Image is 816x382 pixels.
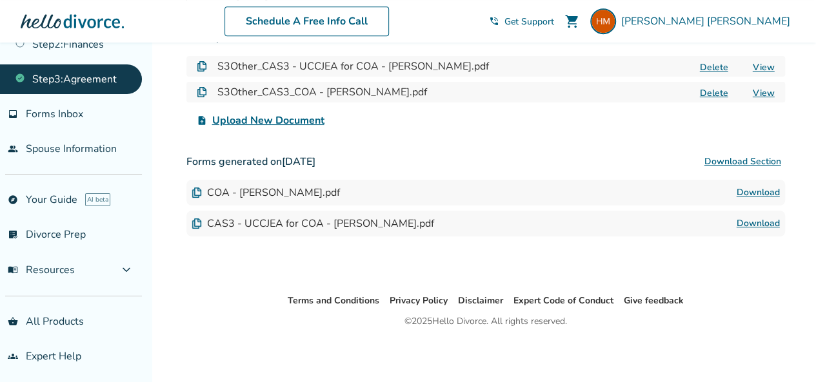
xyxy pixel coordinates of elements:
a: Expert Code of Conduct [513,294,613,307]
img: Document [197,61,207,72]
a: View [753,61,775,73]
span: list_alt_check [8,229,18,240]
span: AI beta [85,193,110,206]
h4: S3Other_CAS3_COA - [PERSON_NAME].pdf [217,84,427,100]
span: Upload New Document [212,113,324,128]
span: groups [8,351,18,361]
span: Get Support [504,15,554,28]
span: shopping_basket [8,316,18,327]
a: Download [737,185,780,200]
a: Schedule A Free Info Call [224,6,389,36]
li: Disclaimer [458,293,503,309]
span: phone_in_talk [489,16,499,26]
button: Delete [696,61,732,74]
img: halinamacmurdo@gmail.com [590,8,616,34]
h4: S3Other_CAS3 - UCCJEA for COA - [PERSON_NAME].pdf [217,59,489,74]
a: View [753,87,775,99]
span: explore [8,195,18,205]
a: Terms and Conditions [288,294,379,307]
a: Privacy Policy [390,294,448,307]
span: expand_more [119,262,134,278]
div: COA - [PERSON_NAME].pdf [192,186,340,200]
h3: Forms generated on [DATE] [186,149,785,175]
span: menu_book [8,265,18,275]
a: Download [737,216,780,231]
img: Document [192,187,202,198]
span: Resources [8,263,75,277]
span: people [8,144,18,154]
li: Give feedback [624,293,684,309]
span: shopping_cart [564,14,580,29]
img: Document [192,218,202,229]
span: upload_file [197,115,207,126]
div: © 2025 Hello Divorce. All rights reserved. [404,314,567,329]
span: Forms Inbox [26,107,83,121]
iframe: Chat Widget [751,320,816,382]
span: inbox [8,109,18,119]
span: [PERSON_NAME] [PERSON_NAME] [621,14,795,28]
button: Delete [696,86,732,100]
img: Document [197,87,207,97]
div: CAS3 - UCCJEA for COA - [PERSON_NAME].pdf [192,216,434,231]
a: phone_in_talkGet Support [489,15,554,28]
button: Download Section [701,149,785,175]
